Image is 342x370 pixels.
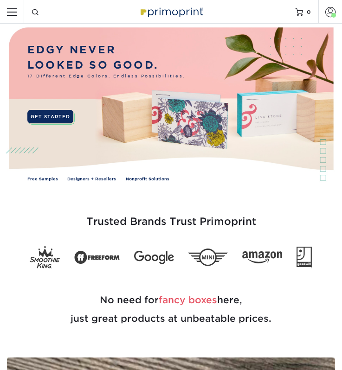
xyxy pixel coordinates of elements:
[74,247,120,267] img: Freeform
[242,251,282,263] img: Amazon
[27,42,185,57] p: EDGY NEVER
[137,4,205,19] img: Primoprint
[27,57,185,73] p: LOOKED SO GOOD.
[27,110,73,123] a: GET STARTED
[30,246,59,268] img: Smoothie King
[7,268,335,350] h2: No need for here, just great products at unbeatable prices.
[307,8,311,15] span: 0
[27,73,185,79] span: 17 Different Edge Colors. Endless Possibilities.
[27,176,58,182] a: Free Samples
[297,247,312,268] img: Goodwill
[188,249,228,266] img: Mini
[134,251,174,264] img: Google
[67,176,116,182] a: Designers + Resellers
[159,294,217,306] span: fancy boxes
[7,193,335,239] h3: Trusted Brands Trust Primoprint
[126,176,169,182] a: Nonprofit Solutions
